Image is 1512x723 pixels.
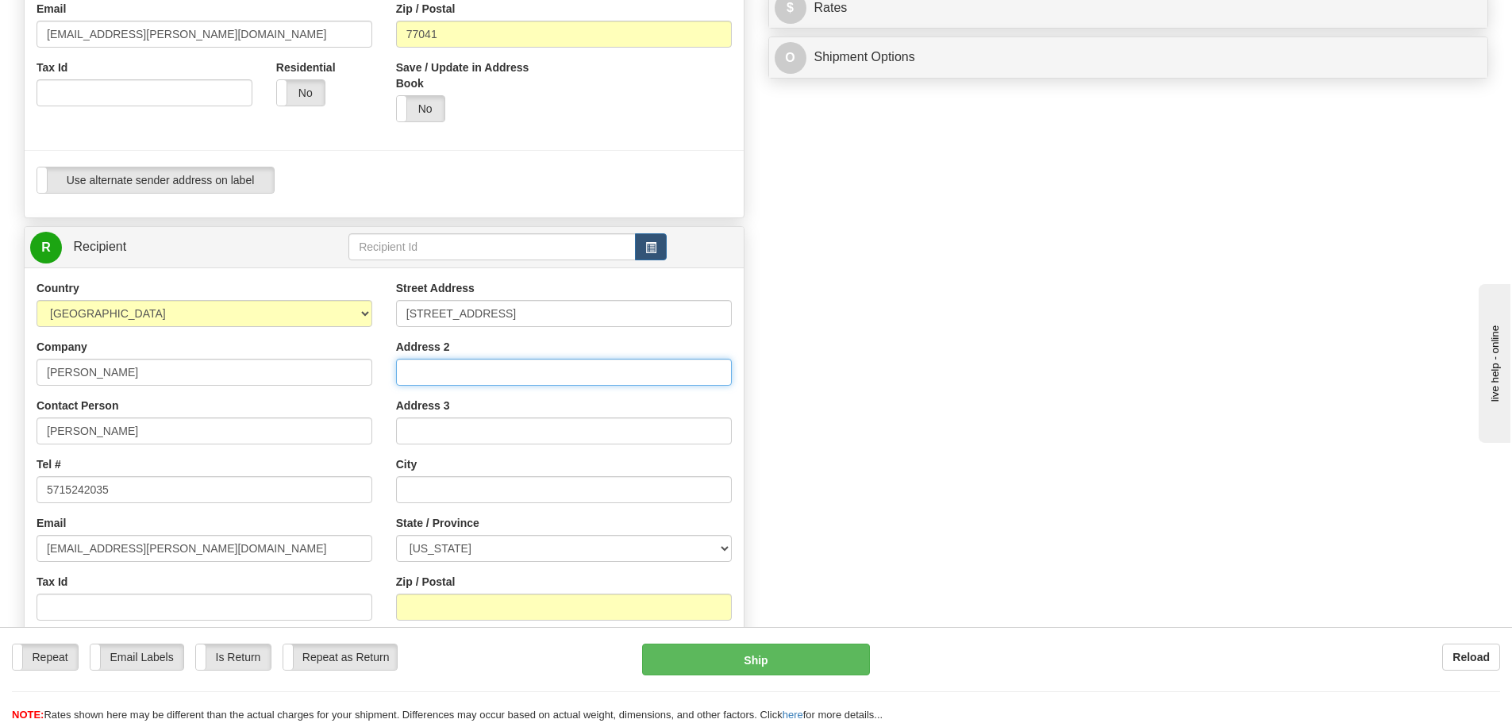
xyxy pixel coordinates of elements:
[37,456,61,472] label: Tel #
[396,280,475,296] label: Street Address
[396,60,552,91] label: Save / Update in Address Book
[783,709,803,721] a: here
[30,232,62,263] span: R
[1452,651,1490,663] b: Reload
[37,574,67,590] label: Tax Id
[37,339,87,355] label: Company
[775,42,806,74] span: O
[397,96,444,121] label: No
[396,300,732,327] input: Enter a location
[396,574,456,590] label: Zip / Postal
[196,644,271,670] label: Is Return
[37,398,118,413] label: Contact Person
[276,60,336,75] label: Residential
[396,456,417,472] label: City
[90,644,183,670] label: Email Labels
[37,280,79,296] label: Country
[37,167,274,193] label: Use alternate sender address on label
[396,339,450,355] label: Address 2
[1442,644,1500,671] button: Reload
[283,644,397,670] label: Repeat as Return
[37,515,66,531] label: Email
[775,41,1483,74] a: OShipment Options
[13,644,78,670] label: Repeat
[396,1,456,17] label: Zip / Postal
[396,515,479,531] label: State / Province
[73,240,126,253] span: Recipient
[30,231,314,263] a: R Recipient
[396,398,450,413] label: Address 3
[37,1,66,17] label: Email
[277,80,325,106] label: No
[1475,280,1510,442] iframe: chat widget
[12,13,147,25] div: live help - online
[37,60,67,75] label: Tax Id
[348,233,636,260] input: Recipient Id
[642,644,870,675] button: Ship
[12,709,44,721] span: NOTE:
